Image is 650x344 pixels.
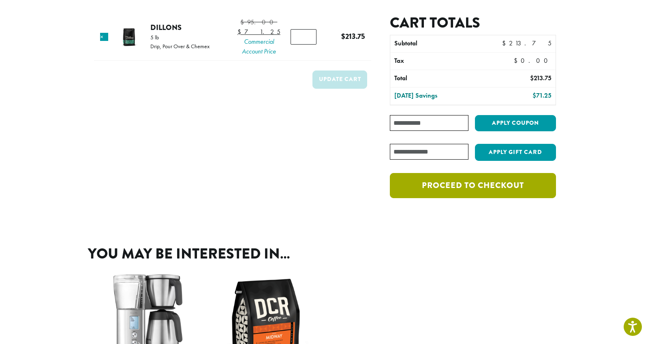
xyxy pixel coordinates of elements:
a: Proceed to checkout [390,173,556,198]
h2: Cart totals [390,14,556,32]
span: $ [341,31,345,42]
bdi: 213.75 [530,74,552,82]
span: $ [530,74,534,82]
button: Apply coupon [475,115,556,132]
th: Tax [390,53,507,70]
input: Product quantity [291,29,316,45]
span: $ [240,18,247,26]
th: Subtotal [390,35,490,52]
button: Apply Gift Card [475,144,556,161]
span: $ [532,91,536,100]
span: $ [514,56,521,65]
th: [DATE] Savings [390,88,490,105]
span: $ [237,28,244,36]
bdi: 71.25 [237,28,280,36]
p: Drip, Pour Over & Chemex [150,43,210,49]
th: Total [390,70,490,87]
a: Dillons [150,22,182,33]
span: Commercial Account Price [237,37,280,56]
a: Remove this item [100,33,108,41]
bdi: 213.75 [341,31,365,42]
h2: You may be interested in… [88,245,562,263]
bdi: 71.25 [532,91,552,100]
p: 5 lb [150,34,210,40]
bdi: 213.75 [502,39,552,47]
button: Update cart [312,71,367,89]
span: $ [502,39,509,47]
bdi: 95.00 [240,18,277,26]
bdi: 0.00 [514,56,552,65]
img: Dillons [116,24,142,50]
